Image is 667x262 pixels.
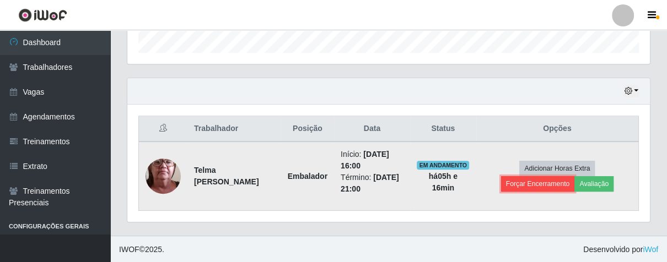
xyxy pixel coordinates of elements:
button: Avaliação [574,176,614,192]
strong: Embalador [288,172,327,181]
span: EM ANDAMENTO [417,161,469,170]
span: © 2025 . [119,244,164,255]
time: [DATE] 16:00 [341,150,389,170]
th: Opções [476,116,639,142]
img: 1744294731442.jpeg [146,137,181,215]
th: Data [334,116,410,142]
th: Posição [281,116,334,142]
img: CoreUI Logo [18,8,67,22]
a: iWof [643,245,658,254]
span: IWOF [119,245,139,254]
th: Status [410,116,476,142]
li: Início: [341,149,404,172]
span: Desenvolvido por [583,244,658,255]
button: Adicionar Horas Extra [519,161,595,176]
th: Trabalhador [187,116,281,142]
li: Término: [341,172,404,195]
strong: há 05 h e 16 min [429,172,458,192]
strong: Telma [PERSON_NAME] [194,166,259,186]
button: Forçar Encerramento [501,176,575,192]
